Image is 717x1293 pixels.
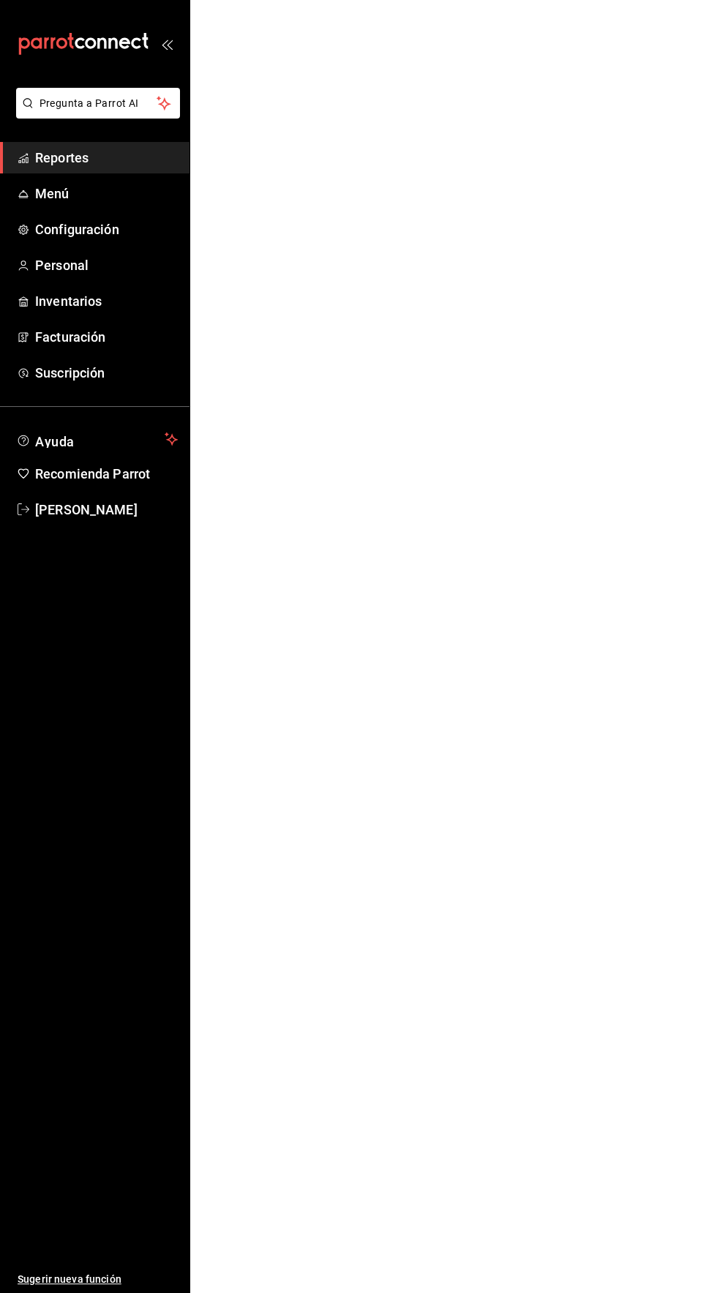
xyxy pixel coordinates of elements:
span: Pregunta a Parrot AI [40,96,157,111]
span: Menú [35,184,178,203]
span: Ayuda [35,430,159,448]
span: Configuración [35,220,178,239]
span: Reportes [35,148,178,168]
span: Personal [35,255,178,275]
span: Inventarios [35,291,178,311]
a: Pregunta a Parrot AI [10,106,180,121]
span: Recomienda Parrot [35,464,178,484]
span: Sugerir nueva función [18,1272,178,1287]
button: open_drawer_menu [161,38,173,50]
span: [PERSON_NAME] [35,500,178,520]
button: Pregunta a Parrot AI [16,88,180,119]
span: Facturación [35,327,178,347]
span: Suscripción [35,363,178,383]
